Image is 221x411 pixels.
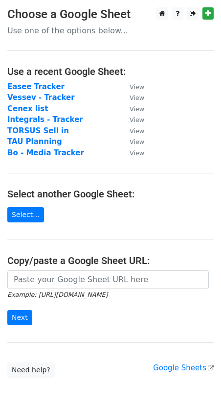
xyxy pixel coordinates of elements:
h4: Copy/paste a Google Sheet URL: [7,255,214,266]
h4: Use a recent Google Sheet: [7,66,214,77]
input: Paste your Google Sheet URL here [7,270,209,289]
a: Cenex list [7,104,48,113]
a: TORSUS Sell in [7,126,69,135]
h4: Select another Google Sheet: [7,188,214,200]
a: Bo - Media Tracker [7,148,84,157]
p: Use one of the options below... [7,25,214,36]
a: Select... [7,207,44,222]
a: TAU Planning [7,137,62,146]
small: View [130,83,144,91]
small: Example: [URL][DOMAIN_NAME] [7,291,108,298]
a: View [120,104,144,113]
h3: Choose a Google Sheet [7,7,214,22]
small: View [130,127,144,135]
a: View [120,148,144,157]
small: View [130,149,144,157]
a: Google Sheets [153,363,214,372]
a: Easee Tracker [7,82,65,91]
small: View [130,116,144,123]
a: View [120,137,144,146]
small: View [130,105,144,113]
a: View [120,93,144,102]
a: View [120,115,144,124]
a: View [120,82,144,91]
a: Vessev - Tracker [7,93,75,102]
a: View [120,126,144,135]
a: Need help? [7,363,55,378]
small: View [130,138,144,145]
a: Integrals - Tracker [7,115,83,124]
input: Next [7,310,32,325]
small: View [130,94,144,101]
